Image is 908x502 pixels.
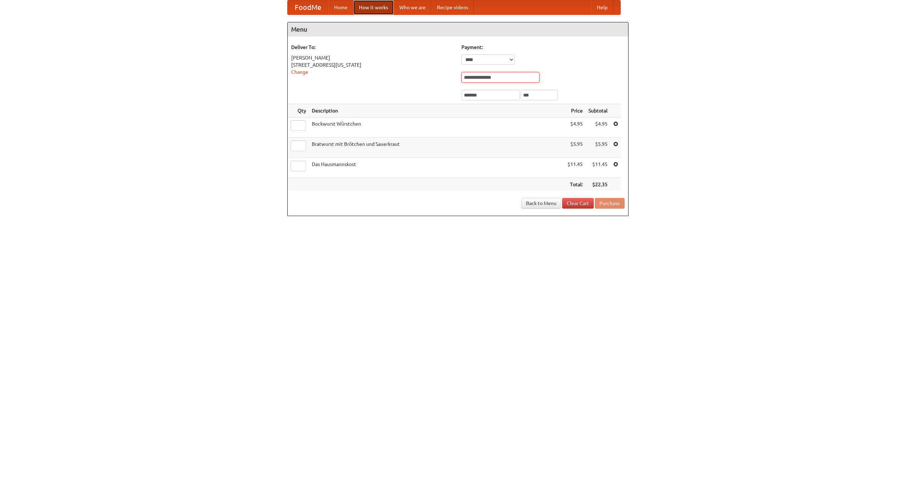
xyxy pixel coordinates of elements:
[291,61,454,68] div: [STREET_ADDRESS][US_STATE]
[288,0,328,15] a: FoodMe
[353,0,394,15] a: How it works
[565,117,586,138] td: $4.95
[431,0,474,15] a: Recipe videos
[328,0,353,15] a: Home
[586,158,610,178] td: $11.45
[288,104,309,117] th: Qty
[565,104,586,117] th: Price
[591,0,613,15] a: Help
[562,198,594,209] a: Clear Cart
[394,0,431,15] a: Who we are
[565,158,586,178] td: $11.45
[586,138,610,158] td: $5.95
[521,198,561,209] a: Back to Menu
[291,54,454,61] div: [PERSON_NAME]
[291,69,308,75] a: Change
[565,138,586,158] td: $5.95
[291,44,454,51] h5: Deliver To:
[586,117,610,138] td: $4.95
[309,138,565,158] td: Bratwurst mit Brötchen und Sauerkraut
[595,198,625,209] button: Purchase
[565,178,586,191] th: Total:
[309,158,565,178] td: Das Hausmannskost
[288,22,628,37] h4: Menu
[309,117,565,138] td: Bockwurst Würstchen
[309,104,565,117] th: Description
[586,178,610,191] th: $22.35
[586,104,610,117] th: Subtotal
[461,44,625,51] h5: Payment:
